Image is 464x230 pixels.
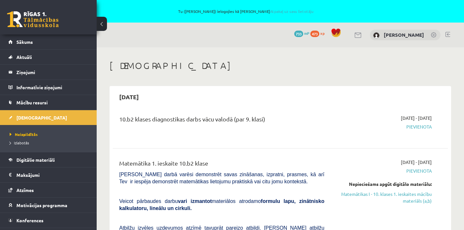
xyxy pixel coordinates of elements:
img: Daniels Andrejs Mažis [373,32,380,39]
a: Ziņojumi [8,65,89,80]
a: Informatīvie ziņojumi [8,80,89,95]
span: Digitālie materiāli [16,157,55,163]
div: Matemātika 1. ieskaite 10.b2 klase [119,159,324,171]
a: 473 xp [310,31,328,36]
a: Rīgas 1. Tālmācības vidusskola [7,11,59,27]
a: Atzīmes [8,183,89,197]
span: [DATE] - [DATE] [401,159,432,166]
a: Mācību resursi [8,95,89,110]
a: Digitālie materiāli [8,152,89,167]
a: Sākums [8,34,89,49]
b: vari izmantot [178,198,212,204]
span: Pievienota [334,168,432,174]
a: Atpakaļ uz savu lietotāju [270,9,314,14]
a: [PERSON_NAME] [384,32,424,38]
span: Konferences [16,217,43,223]
a: Aktuāli [8,50,89,64]
legend: Ziņojumi [16,65,89,80]
a: 733 mP [294,31,309,36]
span: Motivācijas programma [16,202,67,208]
a: [DEMOGRAPHIC_DATA] [8,110,89,125]
h2: [DATE] [113,89,145,104]
span: xp [320,31,324,36]
span: 473 [310,31,319,37]
span: Pievienota [334,123,432,130]
span: Sākums [16,39,33,45]
span: Atzīmes [16,187,34,193]
span: Izlabotās [10,140,29,145]
span: Neizpildītās [10,132,38,137]
a: Konferences [8,213,89,228]
div: Nepieciešams apgūt digitālo materiālu: [334,181,432,187]
span: [PERSON_NAME] darbā varēsi demonstrēt savas zināšanas, izpratni, prasmes, kā arī Tev ir iespēja d... [119,172,324,184]
a: Matemātikas I - 10. klases 1. ieskaites mācību materiāls (a,b) [334,191,432,204]
a: Neizpildītās [10,131,90,137]
span: [DATE] - [DATE] [401,115,432,121]
a: Izlabotās [10,140,90,146]
b: formulu lapu, zinātnisko kalkulatoru, lineālu un cirkuli. [119,198,324,211]
h1: [DEMOGRAPHIC_DATA] [110,60,451,71]
legend: Informatīvie ziņojumi [16,80,89,95]
span: Tu ([PERSON_NAME]) ielogojies kā [PERSON_NAME] [74,9,418,13]
span: mP [304,31,309,36]
span: [DEMOGRAPHIC_DATA] [16,115,67,120]
span: Aktuāli [16,54,32,60]
span: Mācību resursi [16,100,48,105]
div: 10.b2 klases diagnostikas darbs vācu valodā (par 9. klasi) [119,115,324,127]
span: Veicot pārbaudes darbu materiālos atrodamo [119,198,324,211]
span: 733 [294,31,303,37]
a: Motivācijas programma [8,198,89,213]
legend: Maksājumi [16,168,89,182]
a: Maksājumi [8,168,89,182]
